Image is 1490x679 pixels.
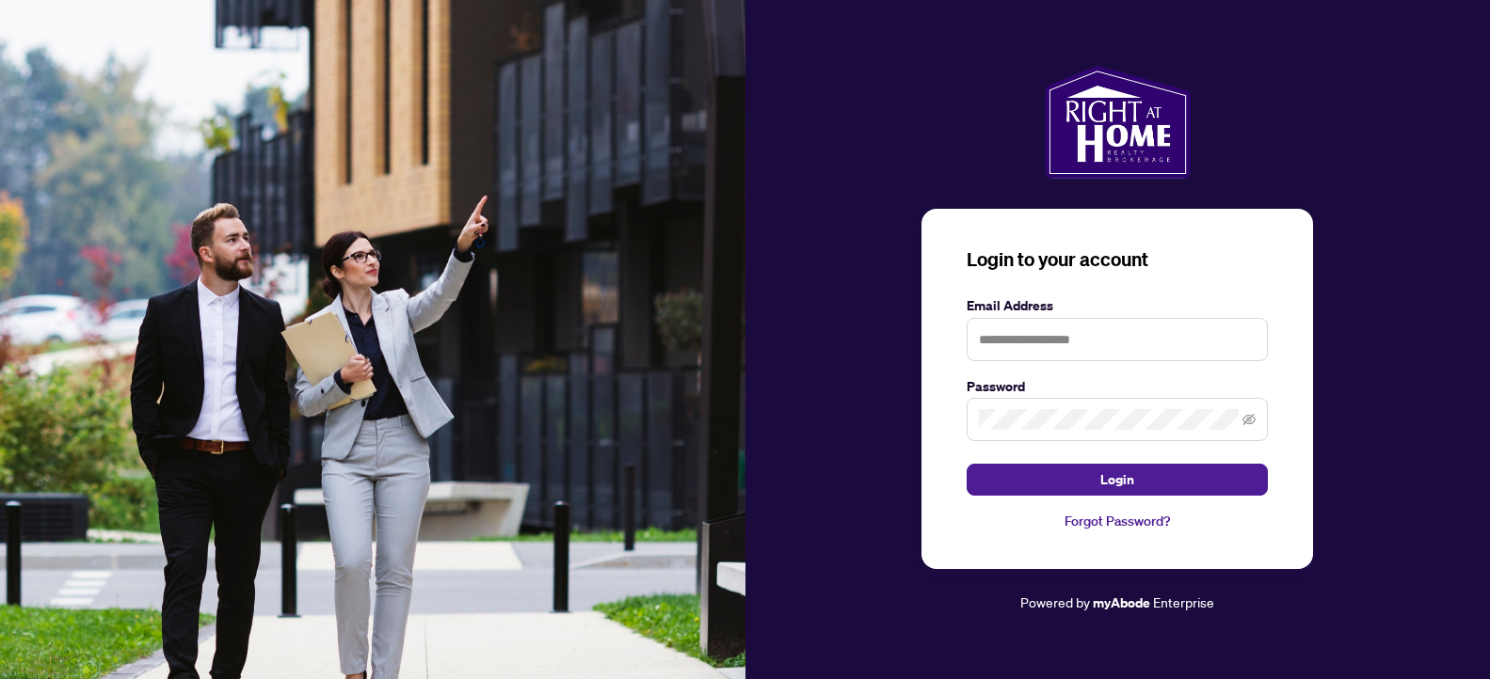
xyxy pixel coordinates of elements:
a: myAbode [1093,592,1150,613]
span: Enterprise [1153,593,1214,610]
span: Login [1100,465,1134,495]
label: Email Address [967,295,1268,316]
label: Password [967,376,1268,397]
img: ma-logo [1045,66,1191,179]
a: Forgot Password? [967,511,1268,531]
span: Powered by [1020,593,1090,610]
span: eye-invisible [1242,413,1256,426]
h3: Login to your account [967,246,1268,273]
button: Login [967,464,1268,496]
